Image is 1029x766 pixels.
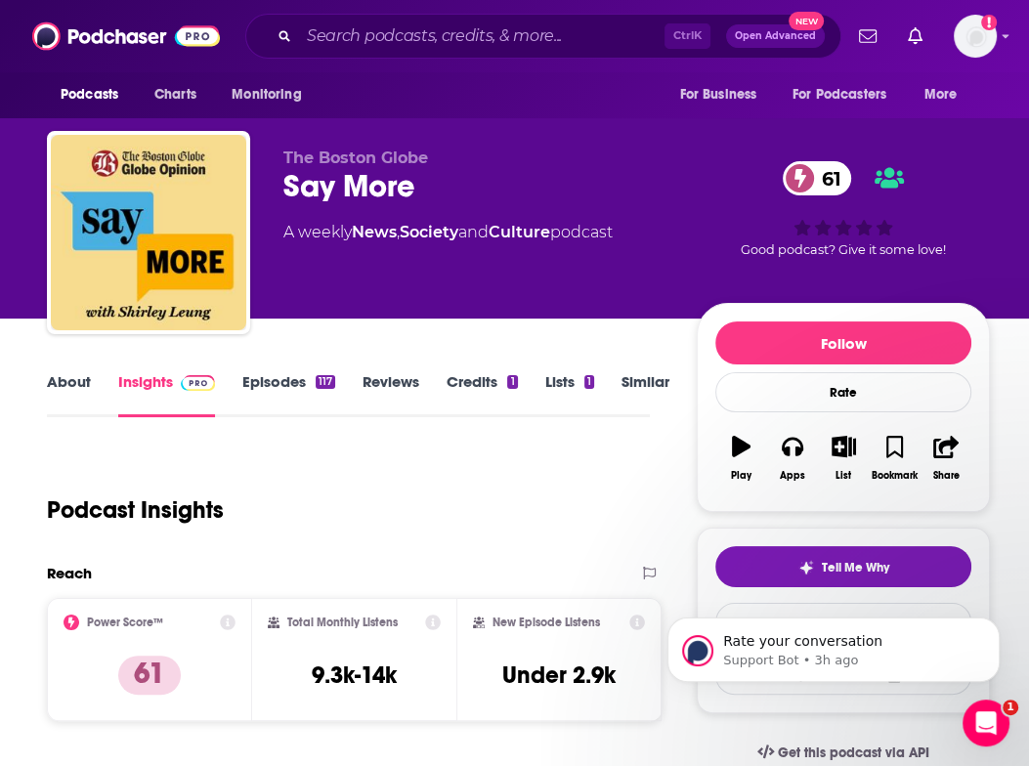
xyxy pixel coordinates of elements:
[400,223,458,241] a: Society
[283,221,613,244] div: A weekly podcast
[911,76,982,113] button: open menu
[822,560,889,575] span: Tell Me Why
[715,372,971,412] div: Rate
[51,135,246,330] img: Say More
[118,656,181,695] p: 61
[283,149,428,167] span: The Boston Globe
[363,372,419,417] a: Reviews
[665,76,781,113] button: open menu
[47,495,224,525] h1: Podcast Insights
[921,423,971,493] button: Share
[316,375,335,389] div: 117
[312,660,397,690] h3: 9.3k-14k
[869,423,920,493] button: Bookmark
[458,223,489,241] span: and
[741,242,946,257] span: Good podcast? Give it some love!
[778,745,929,761] span: Get this podcast via API
[780,76,915,113] button: open menu
[767,423,818,493] button: Apps
[981,15,997,30] svg: Add a profile image
[802,161,851,195] span: 61
[397,223,400,241] span: ,
[697,149,990,270] div: 61Good podcast? Give it some love!
[142,76,208,113] a: Charts
[798,560,814,575] img: tell me why sparkle
[218,76,326,113] button: open menu
[679,81,756,108] span: For Business
[789,12,824,30] span: New
[954,15,997,58] button: Show profile menu
[783,161,851,195] a: 61
[963,700,1009,746] iframe: Intercom live chat
[1003,700,1018,715] span: 1
[61,81,118,108] span: Podcasts
[87,616,163,629] h2: Power Score™
[622,372,669,417] a: Similar
[932,470,959,482] div: Share
[181,375,215,391] img: Podchaser Pro
[954,15,997,58] span: Logged in as smeizlik
[836,470,851,482] div: List
[735,31,816,41] span: Open Advanced
[245,14,841,59] div: Search podcasts, credits, & more...
[493,616,600,629] h2: New Episode Listens
[584,375,594,389] div: 1
[900,20,930,53] a: Show notifications dropdown
[47,76,144,113] button: open menu
[638,576,1029,713] iframe: Intercom notifications message
[715,423,766,493] button: Play
[665,23,710,49] span: Ctrl K
[242,372,335,417] a: Episodes117
[47,372,91,417] a: About
[545,372,594,417] a: Lists1
[32,18,220,55] img: Podchaser - Follow, Share and Rate Podcasts
[924,81,958,108] span: More
[731,470,751,482] div: Play
[299,21,665,52] input: Search podcasts, credits, & more...
[489,223,550,241] a: Culture
[47,564,92,582] h2: Reach
[352,223,397,241] a: News
[872,470,918,482] div: Bookmark
[507,375,517,389] div: 1
[447,372,517,417] a: Credits1
[793,81,886,108] span: For Podcasters
[232,81,301,108] span: Monitoring
[780,470,805,482] div: Apps
[715,321,971,364] button: Follow
[287,616,398,629] h2: Total Monthly Listens
[118,372,215,417] a: InsightsPodchaser Pro
[715,546,971,587] button: tell me why sparkleTell Me Why
[818,423,869,493] button: List
[154,81,196,108] span: Charts
[502,660,616,690] h3: Under 2.9k
[954,15,997,58] img: User Profile
[851,20,884,53] a: Show notifications dropdown
[726,24,825,48] button: Open AdvancedNew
